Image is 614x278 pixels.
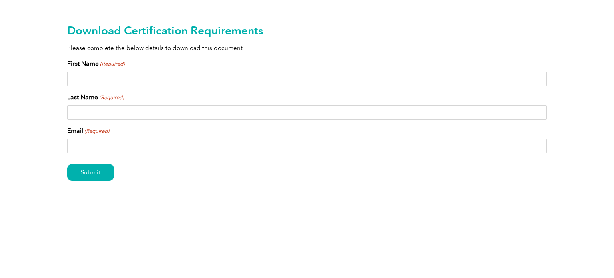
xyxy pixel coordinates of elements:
span: (Required) [99,94,124,102]
input: Submit [67,164,114,181]
span: (Required) [100,60,125,68]
label: First Name [67,59,125,68]
span: (Required) [84,127,110,135]
label: Last Name [67,92,124,102]
label: Email [67,126,109,136]
h2: Download Certification Requirements [67,24,547,37]
p: Please complete the below details to download this document [67,44,547,52]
